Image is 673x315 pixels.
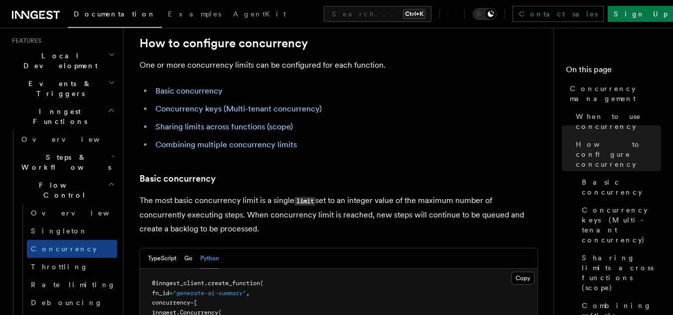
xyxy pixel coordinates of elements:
[200,248,219,269] button: Python
[31,245,97,253] span: Concurrency
[139,194,538,236] p: The most basic concurrency limit is a single set to an integer value of the maximum number of con...
[148,248,176,269] button: TypeScript
[578,201,661,249] a: Concurrency keys (Multi-tenant concurrency)
[17,180,108,200] span: Flow Control
[68,3,162,28] a: Documentation
[27,294,117,312] a: Debouncing
[17,130,117,148] a: Overview
[582,253,661,293] span: Sharing limits across functions (scope)
[578,249,661,297] a: Sharing limits across functions (scope)
[31,299,103,307] span: Debouncing
[246,290,250,297] span: ,
[582,205,661,245] span: Concurrency keys (Multi-tenant concurrency)
[190,299,194,306] span: =
[17,152,111,172] span: Steps & Workflows
[570,84,661,104] span: Concurrency management
[572,135,661,173] a: How to configure concurrency
[473,8,497,20] button: Toggle dark mode
[511,272,535,285] button: Copy
[152,290,169,297] span: fn_id
[513,6,604,22] a: Contact sales
[139,172,216,186] a: Basic concurrency
[155,104,322,113] a: Concurrency keys (Multi-tenant concurrency)
[152,299,190,306] span: concurrency
[27,204,117,222] a: Overview
[27,258,117,276] a: Throttling
[566,64,661,80] h4: On this page
[578,173,661,201] a: Basic concurrency
[155,86,223,96] a: Basic concurrency
[8,47,117,75] button: Local Development
[184,248,192,269] button: Go
[31,209,134,217] span: Overview
[576,111,661,131] span: When to use concurrency
[194,299,197,306] span: [
[74,10,156,18] span: Documentation
[8,37,41,45] span: Features
[173,290,246,297] span: "generate-ai-summary"
[17,148,117,176] button: Steps & Workflows
[8,79,109,99] span: Events & Triggers
[27,240,117,258] a: Concurrency
[21,135,124,143] span: Overview
[27,276,117,294] a: Rate limiting
[260,280,264,287] span: (
[8,106,108,126] span: Inngest Functions
[572,107,661,135] a: When to use concurrency
[8,75,117,103] button: Events & Triggers
[139,58,538,72] p: One or more concurrency limits can be configured for each function.
[204,280,208,287] span: .
[324,6,431,22] button: Search...Ctrl+K
[27,222,117,240] a: Singleton
[162,3,227,27] a: Examples
[227,3,292,27] a: AgentKit
[139,36,308,50] a: How to configure concurrency
[294,197,315,206] code: limit
[31,263,88,271] span: Throttling
[31,227,88,235] span: Singleton
[17,176,117,204] button: Flow Control
[8,51,109,71] span: Local Development
[168,10,221,18] span: Examples
[403,9,425,19] kbd: Ctrl+K
[152,280,204,287] span: @inngest_client
[566,80,661,107] a: Concurrency management
[155,140,297,149] a: Combining multiple concurrency limits
[31,281,116,289] span: Rate limiting
[576,139,661,169] span: How to configure concurrency
[155,122,293,131] a: Sharing limits across functions (scope)
[208,280,260,287] span: create_function
[8,103,117,130] button: Inngest Functions
[169,290,173,297] span: =
[233,10,286,18] span: AgentKit
[582,177,661,197] span: Basic concurrency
